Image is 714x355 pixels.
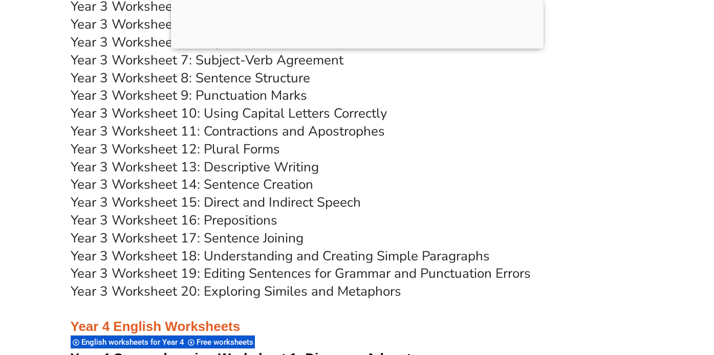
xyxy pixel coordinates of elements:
a: Year 3 Worksheet 10: Using Capital Letters Correctly [71,104,387,122]
a: Year 3 Worksheet 17: Sentence Joining [71,229,304,247]
a: Year 3 Worksheet 9: Punctuation Marks [71,86,307,104]
div: Free worksheets [186,335,255,349]
a: Year 3 Worksheet 6: Proper Nouns vs. Common Nouns [71,33,396,51]
span: English worksheets for Year 4 [81,338,187,347]
a: Year 3 Worksheet 8: Sentence Structure [71,69,310,87]
a: Year 3 Worksheet 19: Editing Sentences for Grammar and Punctuation Errors [71,264,531,282]
a: Year 3 Worksheet 16: Prepositions [71,211,277,229]
span: Free worksheets [197,338,256,347]
a: Year 3 Worksheet 20: Exploring Similes and Metaphors [71,282,401,300]
a: Year 3 Worksheet 15: Direct and Indirect Speech [71,193,361,211]
iframe: Chat Widget [538,239,714,355]
a: Year 3 Worksheet 5: Nouns, Verbs, and Adjectives [71,15,370,33]
a: Year 3 Worksheet 12: Plural Forms [71,140,280,158]
a: Year 3 Worksheet 13: Descriptive Writing [71,158,319,176]
a: Year 3 Worksheet 18: Understanding and Creating Simple Paragraphs [71,247,490,265]
a: Year 3 Worksheet 14: Sentence Creation [71,175,313,193]
div: English worksheets for Year 4 [71,335,186,349]
a: Year 3 Worksheet 11: Contractions and Apostrophes [71,122,385,140]
h3: Year 4 English Worksheets [71,301,644,336]
a: Year 3 Worksheet 7: Subject-Verb Agreement [71,51,343,69]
